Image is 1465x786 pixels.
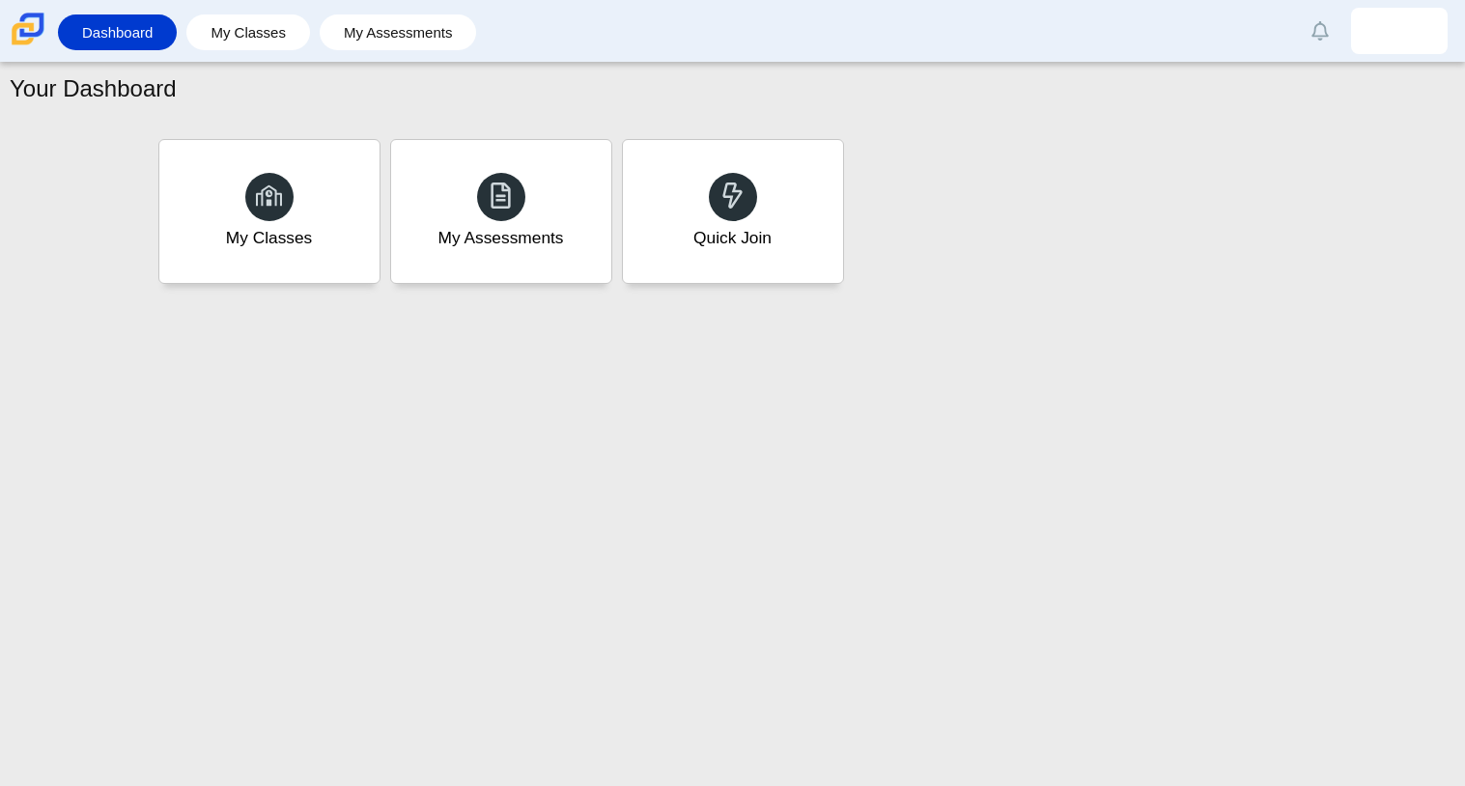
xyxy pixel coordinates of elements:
[693,226,772,250] div: Quick Join
[8,36,48,52] a: Carmen School of Science & Technology
[10,72,177,105] h1: Your Dashboard
[329,14,467,50] a: My Assessments
[68,14,167,50] a: Dashboard
[1299,10,1341,52] a: Alerts
[438,226,564,250] div: My Assessments
[8,9,48,49] img: Carmen School of Science & Technology
[622,139,844,284] a: Quick Join
[1384,15,1415,46] img: miairah.piggue.3qq8gS
[226,226,313,250] div: My Classes
[158,139,380,284] a: My Classes
[1351,8,1448,54] a: miairah.piggue.3qq8gS
[390,139,612,284] a: My Assessments
[196,14,300,50] a: My Classes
